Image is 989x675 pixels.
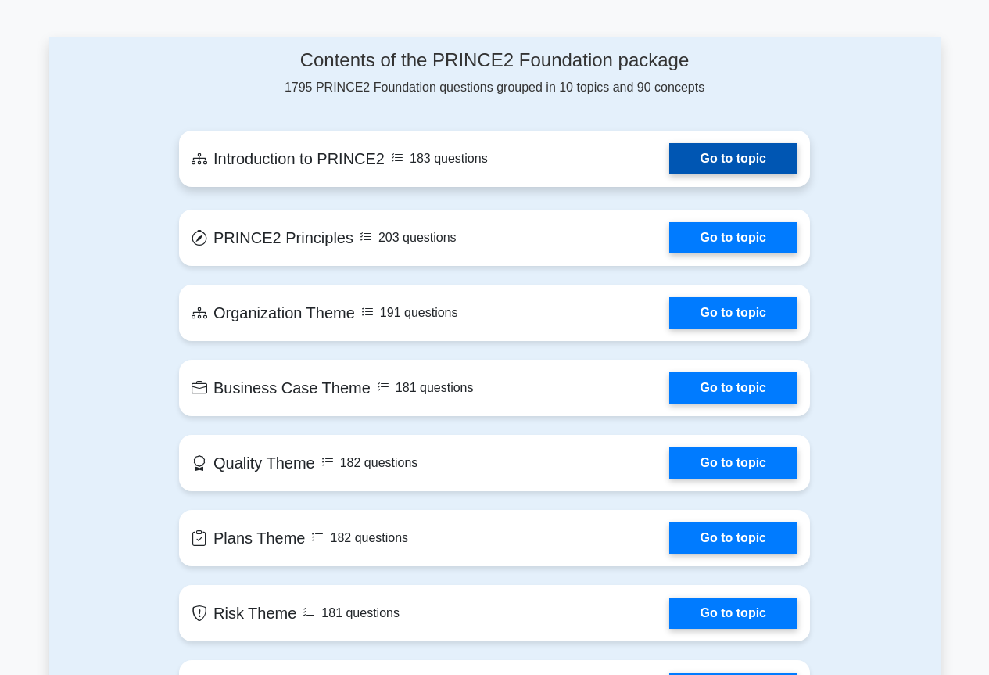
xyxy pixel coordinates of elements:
a: Go to topic [669,522,797,554]
a: Go to topic [669,297,797,329]
div: 1795 PRINCE2 Foundation questions grouped in 10 topics and 90 concepts [179,49,810,97]
a: Go to topic [669,447,797,479]
a: Go to topic [669,143,797,174]
a: Go to topic [669,598,797,629]
a: Go to topic [669,222,797,253]
h4: Contents of the PRINCE2 Foundation package [179,49,810,72]
a: Go to topic [669,372,797,404]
